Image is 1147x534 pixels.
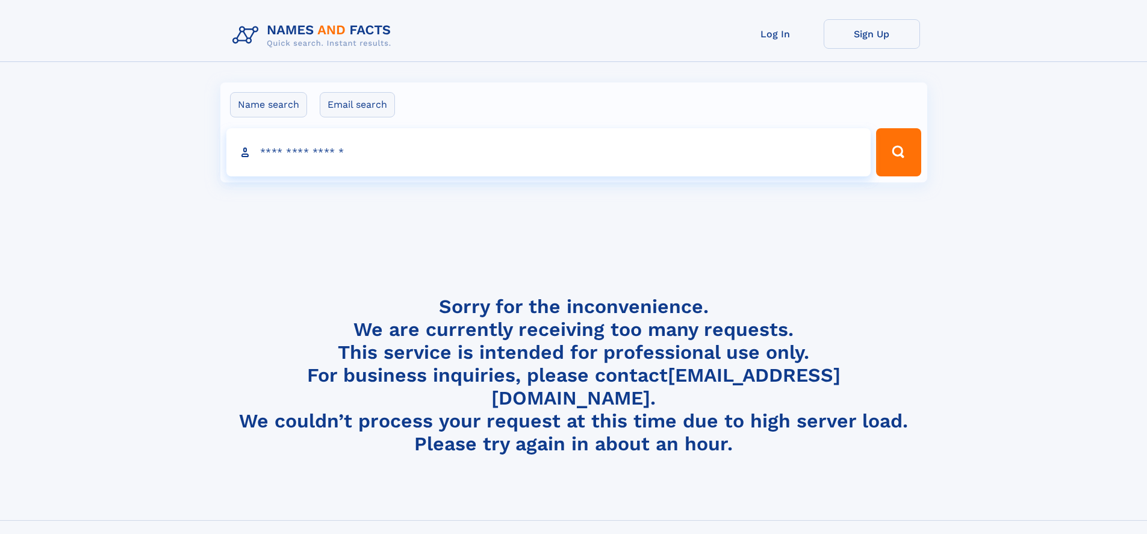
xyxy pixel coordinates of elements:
[320,92,395,117] label: Email search
[228,19,401,52] img: Logo Names and Facts
[491,364,841,409] a: [EMAIL_ADDRESS][DOMAIN_NAME]
[228,295,920,456] h4: Sorry for the inconvenience. We are currently receiving too many requests. This service is intend...
[727,19,824,49] a: Log In
[226,128,871,176] input: search input
[230,92,307,117] label: Name search
[824,19,920,49] a: Sign Up
[876,128,921,176] button: Search Button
